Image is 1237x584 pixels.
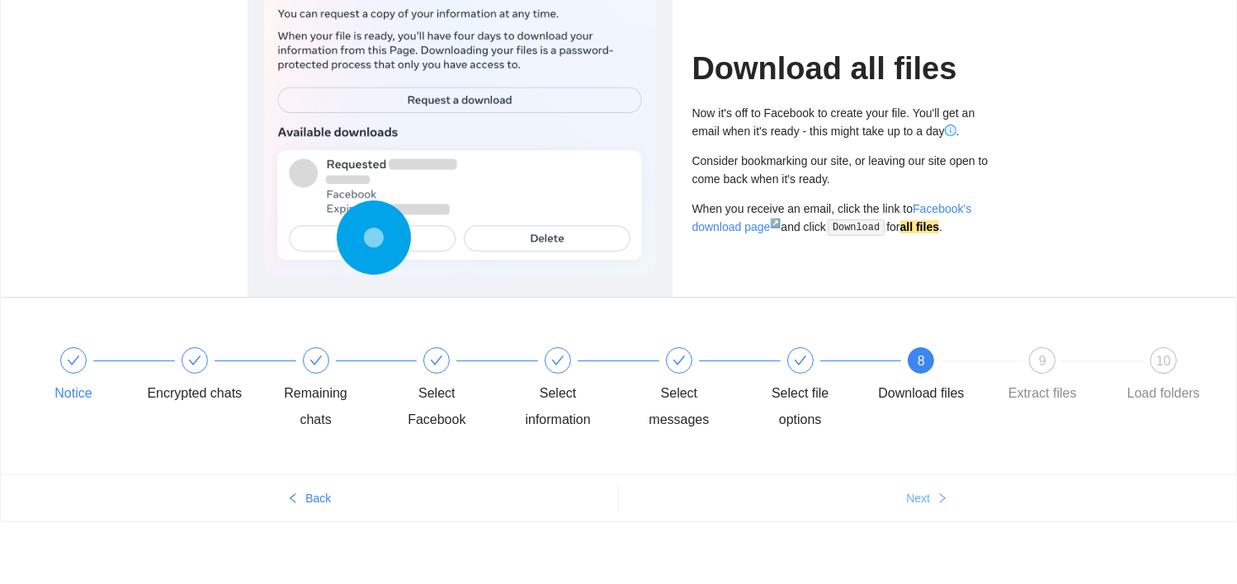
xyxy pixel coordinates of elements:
span: right [937,492,948,506]
button: Nextright [619,485,1237,511]
span: 10 [1156,354,1171,368]
div: Download files [878,380,964,407]
div: Select information [510,380,606,433]
div: When you receive an email, click the link to and click for . [692,200,990,237]
div: 10Load folders [1116,347,1211,407]
span: check [309,354,323,367]
a: Facebook's download page↗ [692,202,972,233]
div: 9Extract files [994,347,1116,407]
div: Remaining chats [268,347,390,433]
span: left [287,492,299,506]
div: Load folders [1127,380,1200,407]
strong: all files [900,220,939,233]
div: Extract files [1008,380,1077,407]
div: Select file options [753,347,874,433]
h1: Download all files [692,49,990,88]
span: check [67,354,80,367]
sup: ↗ [770,218,781,228]
div: Encrypted chats [147,380,242,407]
span: Back [305,489,331,507]
div: Notice [54,380,92,407]
span: Next [906,489,930,507]
div: Select Facebook [389,380,484,433]
div: Select information [510,347,631,433]
div: Select messages [631,380,727,433]
span: check [673,354,686,367]
span: check [188,354,201,367]
div: Encrypted chats [147,347,268,407]
span: info-circle [945,125,956,136]
div: Select Facebook [389,347,510,433]
div: Consider bookmarking our site, or leaving our site open to come back when it's ready. [692,152,990,188]
div: Select file options [753,380,848,433]
span: check [551,354,564,367]
code: Download [828,219,885,236]
span: 8 [918,354,925,368]
div: Now it's off to Facebook to create your file. You'll get an email when it's ready - this might ta... [692,104,990,140]
span: check [794,354,807,367]
div: Notice [26,347,147,407]
div: 8Download files [873,347,994,407]
div: Remaining chats [268,380,364,433]
button: leftBack [1,485,618,511]
span: 9 [1039,354,1046,368]
div: Select messages [631,347,753,433]
span: check [430,354,443,367]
